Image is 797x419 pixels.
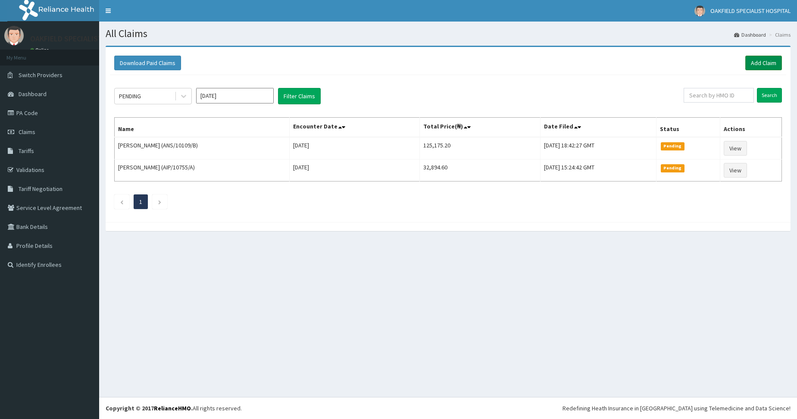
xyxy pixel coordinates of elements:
[656,118,720,138] th: Status
[106,28,791,39] h1: All Claims
[4,26,24,45] img: User Image
[290,118,420,138] th: Encounter Date
[154,404,191,412] a: RelianceHMO
[19,90,47,98] span: Dashboard
[661,142,684,150] span: Pending
[757,88,782,103] input: Search
[720,118,782,138] th: Actions
[767,31,791,38] li: Claims
[420,159,541,181] td: 32,894.60
[290,159,420,181] td: [DATE]
[710,7,791,15] span: OAKFIELD SPECIALIST HOSPITAL
[290,137,420,159] td: [DATE]
[724,141,747,156] a: View
[19,147,34,155] span: Tariffs
[540,159,656,181] td: [DATE] 15:24:42 GMT
[196,88,274,103] input: Select Month and Year
[114,56,181,70] button: Download Paid Claims
[30,47,51,53] a: Online
[115,137,290,159] td: [PERSON_NAME] (ANS/10109/B)
[661,164,684,172] span: Pending
[540,137,656,159] td: [DATE] 18:42:27 GMT
[563,404,791,413] div: Redefining Heath Insurance in [GEOGRAPHIC_DATA] using Telemedicine and Data Science!
[158,198,162,206] a: Next page
[19,128,35,136] span: Claims
[540,118,656,138] th: Date Filed
[120,198,124,206] a: Previous page
[734,31,766,38] a: Dashboard
[724,163,747,178] a: View
[684,88,754,103] input: Search by HMO ID
[115,159,290,181] td: [PERSON_NAME] (AIP/10755/A)
[119,92,141,100] div: PENDING
[115,118,290,138] th: Name
[106,404,193,412] strong: Copyright © 2017 .
[420,137,541,159] td: 125,175.20
[19,185,63,193] span: Tariff Negotiation
[99,397,797,419] footer: All rights reserved.
[19,71,63,79] span: Switch Providers
[139,198,142,206] a: Page 1 is your current page
[420,118,541,138] th: Total Price(₦)
[745,56,782,70] a: Add Claim
[278,88,321,104] button: Filter Claims
[30,35,138,43] p: OAKFIELD SPECIALIST HOSPITAL
[694,6,705,16] img: User Image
